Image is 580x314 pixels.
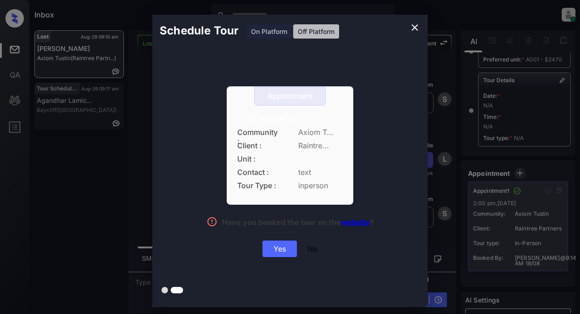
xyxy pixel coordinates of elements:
div: 10:30 am,[DATE] [237,115,343,123]
a: website [341,218,370,227]
span: Contact : [237,168,279,177]
span: Community : [237,128,279,137]
button: close [406,18,424,37]
span: Unit : [237,155,279,163]
div: No [307,244,318,253]
div: Appointment [255,92,325,101]
span: Client : [237,141,279,150]
span: Raintre... [298,141,343,150]
div: Have you booked the tour on the ? [222,218,374,229]
h2: Schedule Tour [152,15,246,47]
span: inperson [298,181,343,190]
span: Axiom T... [298,128,343,137]
span: Tour Type : [237,181,279,190]
span: text [298,168,343,177]
div: Yes [262,241,297,257]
